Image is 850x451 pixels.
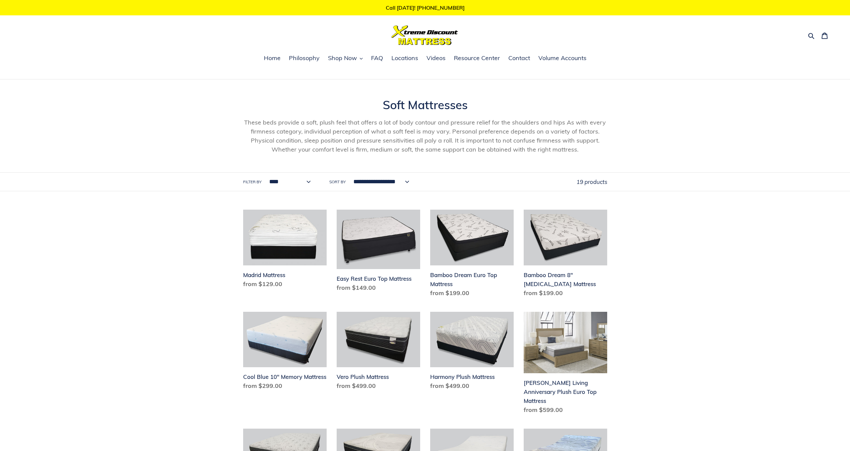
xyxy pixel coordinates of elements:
[329,179,346,185] label: Sort by
[383,97,468,112] span: Soft Mattresses
[368,53,386,63] a: FAQ
[243,210,327,291] a: Madrid Mattress
[243,312,327,393] a: Cool Blue 10" Memory Mattress
[264,54,281,62] span: Home
[325,53,366,63] button: Shop Now
[388,53,421,63] a: Locations
[430,312,514,393] a: Harmony Plush Mattress
[430,210,514,300] a: Bamboo Dream Euro Top Mattress
[289,54,320,62] span: Philosophy
[535,53,590,63] a: Volume Accounts
[371,54,383,62] span: FAQ
[391,25,458,45] img: Xtreme Discount Mattress
[337,312,420,393] a: Vero Plush Mattress
[451,53,503,63] a: Resource Center
[328,54,357,62] span: Shop Now
[454,54,500,62] span: Resource Center
[524,210,607,300] a: Bamboo Dream 8" Memory Foam Mattress
[576,178,607,185] span: 19 products
[538,54,586,62] span: Volume Accounts
[243,179,262,185] label: Filter by
[391,54,418,62] span: Locations
[505,53,533,63] a: Contact
[261,53,284,63] a: Home
[427,54,446,62] span: Videos
[286,53,323,63] a: Philosophy
[524,312,607,417] a: Scott Living Anniversary Plush Euro Top Mattress
[337,210,420,295] a: Easy Rest Euro Top Mattress
[244,119,606,153] span: These beds provide a soft, plush feel that offers a lot of body contour and pressure relief for t...
[423,53,449,63] a: Videos
[508,54,530,62] span: Contact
